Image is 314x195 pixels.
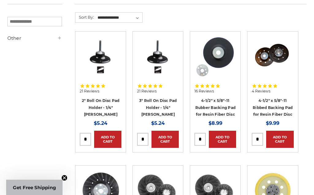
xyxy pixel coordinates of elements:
[7,35,62,42] h5: Other
[252,36,293,77] img: 4.5 inch ribbed thermo plastic resin fiber disc backing pad
[252,89,270,93] span: 4 Reviews
[61,175,67,181] button: Close teaser
[194,89,214,93] span: 16 Reviews
[94,131,121,148] a: Add to Cart
[266,120,279,126] span: $9.99
[94,120,107,126] span: $5.24
[75,13,94,22] label: Sort By:
[13,185,56,190] span: Get Free Shipping
[266,131,293,148] a: Add to Cart
[137,36,179,77] img: 3" Roll On Disc Pad Holder - 1/4" Shank
[137,89,157,93] span: 21 Reviews
[80,89,99,93] span: 21 Reviews
[139,98,177,117] a: 3" Roll On Disc Pad Holder - 1/4" [PERSON_NAME]
[97,13,142,22] select: Sort By:
[151,131,179,148] a: Add to Cart
[82,98,120,117] a: 2" Roll On Disc Pad Holder - 1/4" [PERSON_NAME]
[195,98,236,117] a: 4-1/2" x 5/8"-11 Rubber Backing Pad for Resin Fiber Disc
[6,180,63,195] div: Get Free ShippingClose teaser
[209,131,236,148] a: Add to Cart
[194,36,236,77] img: 4-1/2" Resin Fiber Disc Backing Pad Flexible Rubber
[209,120,222,126] span: $8.99
[80,36,121,77] img: 2" Roll On Disc Pad Holder - 1/4" Shank
[253,98,293,117] a: 4-1/2" x 5/8"-11 Ribbed Backing Pad for Resin Fiber Disc
[151,120,165,126] span: $5.24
